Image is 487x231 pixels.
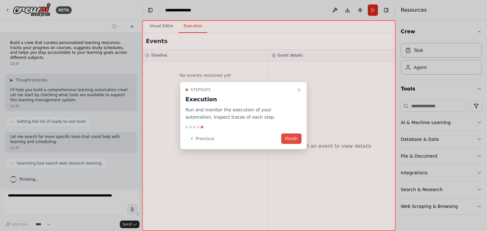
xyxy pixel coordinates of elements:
span: Step 5 of 5 [191,87,211,92]
button: Close walkthrough [295,86,303,94]
button: Previous [185,133,218,144]
button: Hide left sidebar [146,6,155,15]
h3: Execution [185,95,294,104]
button: Finish [281,133,302,144]
p: Run and monitor the execution of your automation, inspect traces of each step. [185,106,294,121]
